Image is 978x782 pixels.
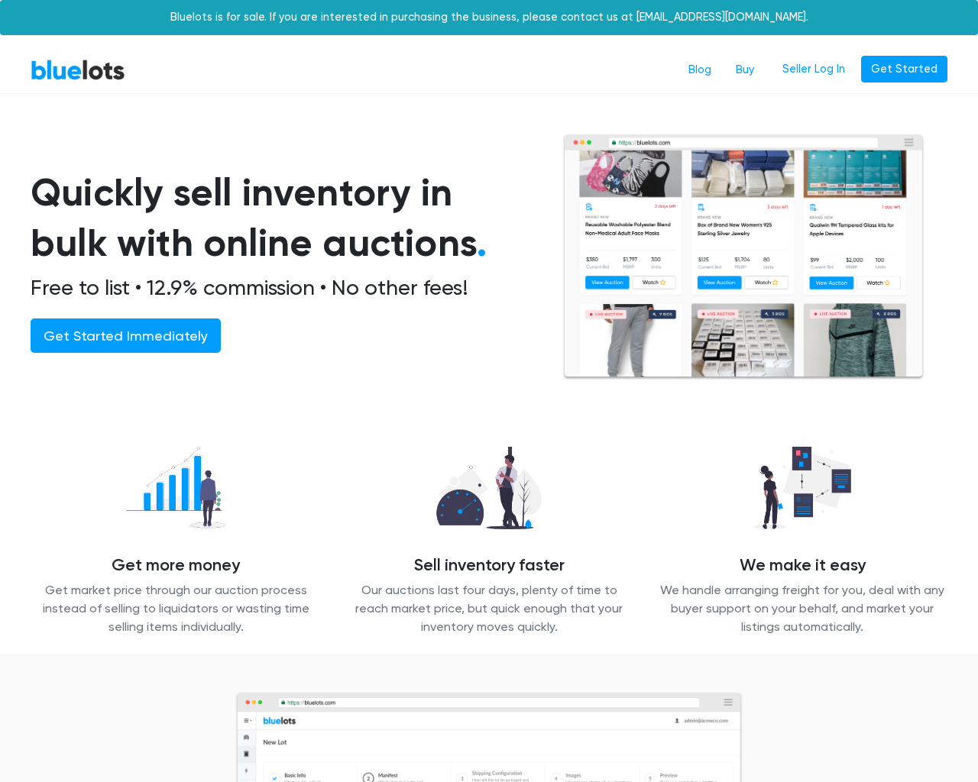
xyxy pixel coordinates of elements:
[424,438,555,538] img: sell_faster-bd2504629311caa3513348c509a54ef7601065d855a39eafb26c6393f8aa8a46.png
[477,220,487,266] span: .
[741,438,863,538] img: we_manage-77d26b14627abc54d025a00e9d5ddefd645ea4957b3cc0d2b85b0966dac19dae.png
[724,56,766,85] a: Buy
[31,581,321,636] p: Get market price through our auction process instead of selling to liquidators or wasting time se...
[31,167,526,269] h1: Quickly sell inventory in bulk with online auctions
[31,275,526,301] h2: Free to list • 12.9% commission • No other fees!
[31,556,321,576] h4: Get more money
[772,56,855,83] a: Seller Log In
[676,56,724,85] a: Blog
[562,134,925,380] img: browserlots-effe8949e13f0ae0d7b59c7c387d2f9fb811154c3999f57e71a08a1b8b46c466.png
[344,581,634,636] p: Our auctions last four days, plenty of time to reach market price, but quick enough that your inv...
[113,438,238,538] img: recover_more-49f15717009a7689fa30a53869d6e2571c06f7df1acb54a68b0676dd95821868.png
[861,56,947,83] a: Get Started
[344,556,634,576] h4: Sell inventory faster
[31,318,221,353] a: Get Started Immediately
[657,556,947,576] h4: We make it easy
[31,59,125,81] a: BlueLots
[657,581,947,636] p: We handle arranging freight for you, deal with any buyer support on your behalf, and market your ...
